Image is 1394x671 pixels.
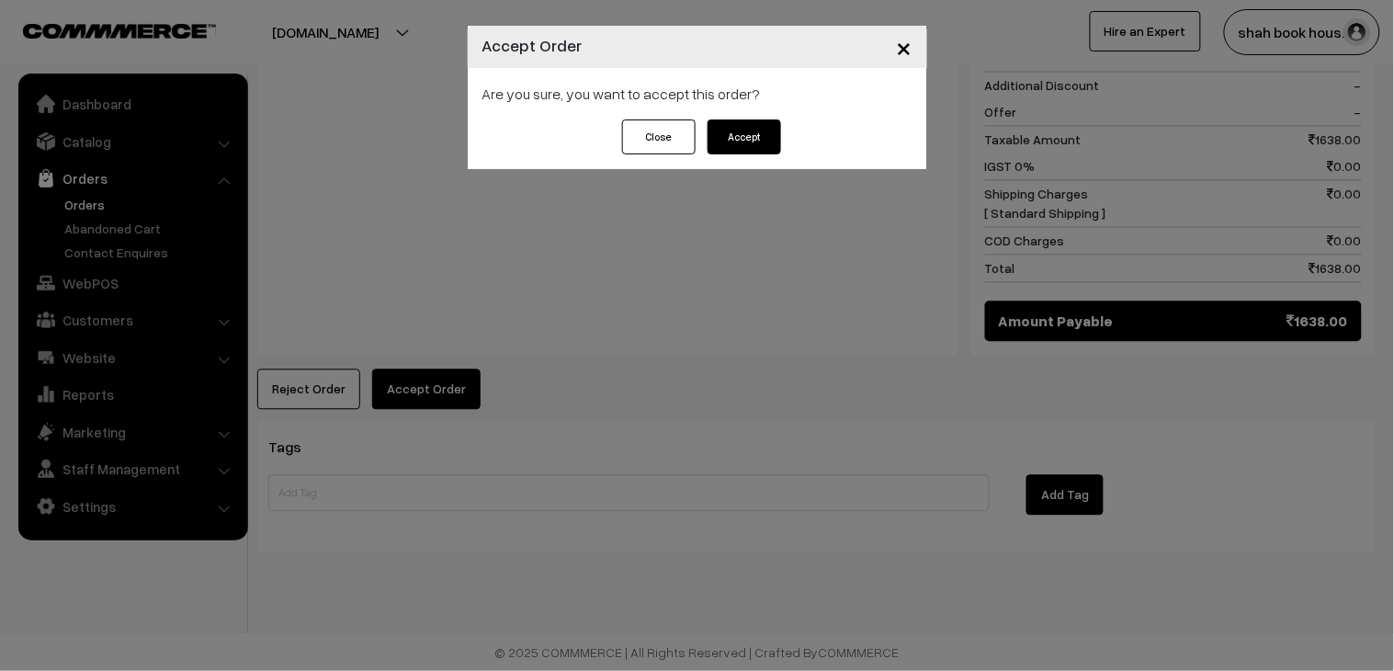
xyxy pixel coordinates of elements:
div: Are you sure, you want to accept this order? [468,68,927,119]
h4: Accept Order [482,33,583,58]
button: Close [882,18,927,75]
span: × [897,29,912,63]
button: Close [622,119,696,154]
button: Accept [708,119,781,154]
